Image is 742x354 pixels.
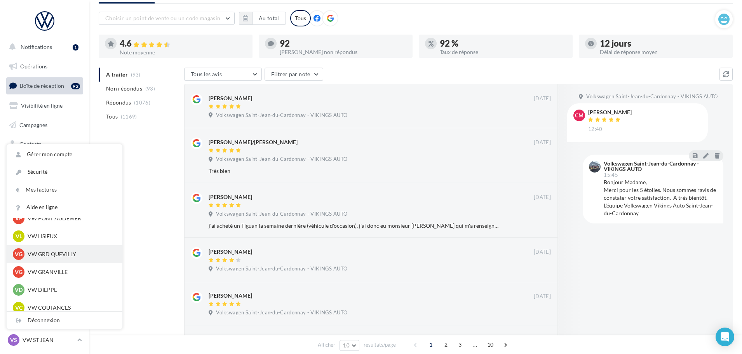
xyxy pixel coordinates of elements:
span: Choisir un point de vente ou un code magasin [105,15,220,21]
div: [PERSON_NAME] [588,110,632,115]
span: 2 [440,338,452,351]
div: Taux de réponse [440,49,566,55]
span: 1 [425,338,437,351]
span: Répondus [106,99,131,106]
span: Boîte de réception [20,82,64,89]
span: 12:40 [588,126,603,133]
span: VL [16,232,22,240]
button: Au total [239,12,286,25]
span: [DATE] [534,95,551,102]
span: 3 [454,338,466,351]
a: Contacts [5,136,85,152]
div: Déconnexion [7,312,122,329]
a: Opérations [5,58,85,75]
span: [DATE] [534,194,551,201]
span: CM [575,112,583,119]
div: Volkswagen Saint-Jean-du-Cardonnay - VIKINGS AUTO [604,161,716,172]
span: Volkswagen Saint-Jean-du-Cardonnay - VIKINGS AUTO [586,93,718,100]
a: Calendrier [5,175,85,191]
p: VW ST JEAN [23,336,74,344]
span: VS [10,336,17,344]
a: Campagnes DataOnDemand [5,220,85,243]
p: VW GRD QUEVILLY [28,250,113,258]
div: 1 [73,44,78,51]
div: [PERSON_NAME] non répondus [280,49,406,55]
p: VW COUTANCES [28,304,113,312]
button: Notifications 1 [5,39,82,55]
button: Tous les avis [184,68,262,81]
button: Au total [252,12,286,25]
p: VW LISIEUX [28,232,113,240]
span: (93) [145,85,155,92]
div: Open Intercom Messenger [716,328,734,346]
button: Filtrer par note [265,68,323,81]
span: Opérations [20,63,47,70]
span: VC [15,304,23,312]
div: 12 jours [600,39,726,48]
span: (1169) [121,113,137,120]
span: Tous les avis [191,71,222,77]
span: [DATE] [534,293,551,300]
div: Note moyenne [120,50,246,55]
div: j'ai acheté un Tiguan la semaine dernière (véhicule d'occasion), j'ai donc eu monsieur [PERSON_NA... [209,222,500,230]
a: Gérer mon compte [7,146,122,163]
button: Choisir un point de vente ou un code magasin [99,12,235,25]
div: 92 [71,83,80,89]
span: (1076) [134,99,150,106]
div: [PERSON_NAME] [209,193,252,201]
span: 10 [343,342,350,349]
div: 4.6 [120,39,246,48]
p: VW GRANVILLE [28,268,113,276]
a: Aide en ligne [7,199,122,216]
div: [PERSON_NAME] [209,94,252,102]
span: VP [15,214,23,222]
div: [PERSON_NAME] [209,248,252,256]
div: Tous [290,10,311,26]
span: Afficher [318,341,335,349]
span: 10 [484,338,497,351]
span: Tous [106,113,118,120]
span: Volkswagen Saint-Jean-du-Cardonnay - VIKINGS AUTO [216,112,347,119]
span: résultats/page [364,341,396,349]
a: Visibilité en ligne [5,98,85,114]
p: VW PONT AUDEMER [28,214,113,222]
span: [DATE] [534,139,551,146]
a: Sécurité [7,163,122,181]
span: Campagnes [19,121,47,128]
div: Bonjour Madame, Merci pour les 5 étoiles. Nous sommes ravis de constater votre satisfaction. A tr... [604,178,717,217]
span: VG [15,250,23,258]
span: Non répondus [106,85,142,92]
span: Volkswagen Saint-Jean-du-Cardonnay - VIKINGS AUTO [216,211,347,218]
a: Campagnes [5,117,85,133]
div: Délai de réponse moyen [600,49,726,55]
a: Médiathèque [5,155,85,172]
span: Visibilité en ligne [21,102,63,109]
a: VS VW ST JEAN [6,333,83,347]
span: VD [15,286,23,294]
span: Volkswagen Saint-Jean-du-Cardonnay - VIKINGS AUTO [216,156,347,163]
span: Notifications [21,44,52,50]
span: Contacts [19,141,41,147]
a: Boîte de réception92 [5,77,85,94]
span: Volkswagen Saint-Jean-du-Cardonnay - VIKINGS AUTO [216,309,347,316]
span: VG [15,268,23,276]
span: ... [469,338,481,351]
span: Volkswagen Saint-Jean-du-Cardonnay - VIKINGS AUTO [216,265,347,272]
div: 92 [280,39,406,48]
span: 15:45 [604,173,618,178]
div: [PERSON_NAME]/[PERSON_NAME] [209,138,298,146]
button: 10 [340,340,359,351]
div: [PERSON_NAME] [209,292,252,300]
a: Mes factures [7,181,122,199]
div: Très bien [209,167,500,175]
a: PLV et print personnalisable [5,194,85,217]
p: VW DIEPPE [28,286,113,294]
span: [DATE] [534,249,551,256]
div: 92 % [440,39,566,48]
